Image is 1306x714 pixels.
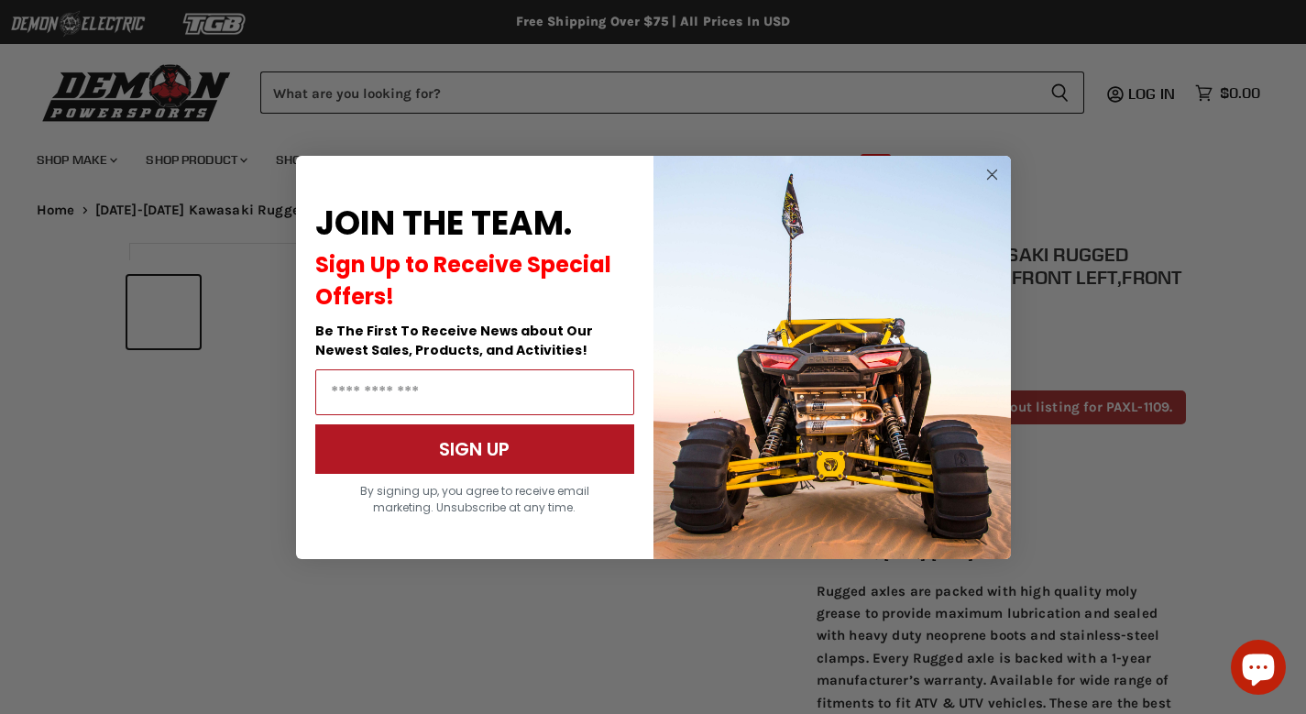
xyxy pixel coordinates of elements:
[981,163,1004,186] button: Close dialog
[315,200,572,247] span: JOIN THE TEAM.
[315,369,634,415] input: Email Address
[315,322,593,359] span: Be The First To Receive News about Our Newest Sales, Products, and Activities!
[315,249,611,312] span: Sign Up to Receive Special Offers!
[653,156,1011,559] img: a9095488-b6e7-41ba-879d-588abfab540b.jpeg
[360,483,589,515] span: By signing up, you agree to receive email marketing. Unsubscribe at any time.
[1225,640,1291,699] inbox-online-store-chat: Shopify online store chat
[315,424,634,474] button: SIGN UP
